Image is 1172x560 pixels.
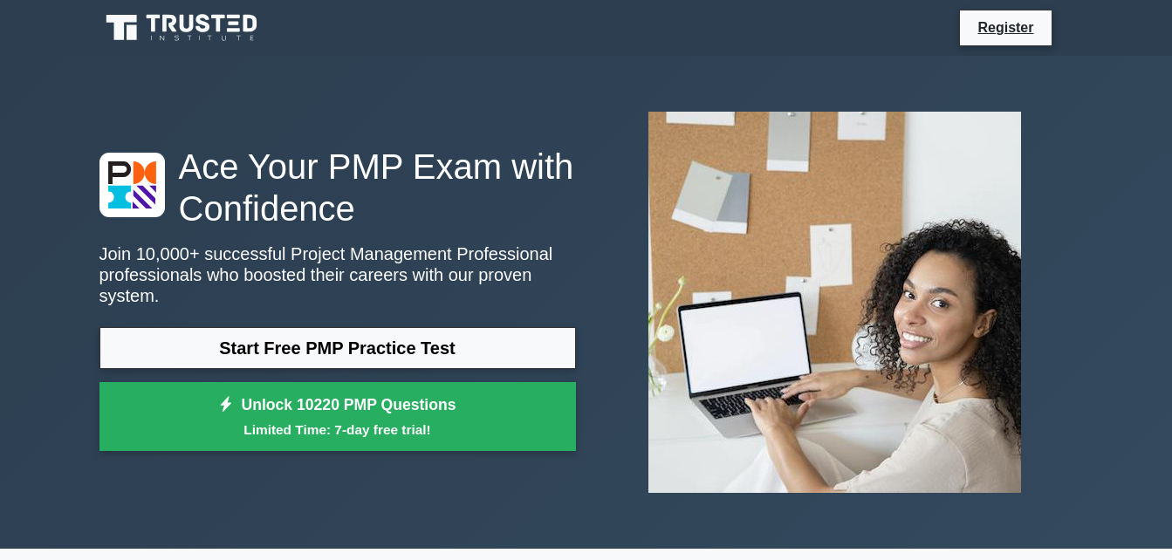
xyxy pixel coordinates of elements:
[121,420,554,440] small: Limited Time: 7-day free trial!
[99,382,576,452] a: Unlock 10220 PMP QuestionsLimited Time: 7-day free trial!
[99,146,576,229] h1: Ace Your PMP Exam with Confidence
[99,243,576,306] p: Join 10,000+ successful Project Management Professional professionals who boosted their careers w...
[99,327,576,369] a: Start Free PMP Practice Test
[967,17,1044,38] a: Register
